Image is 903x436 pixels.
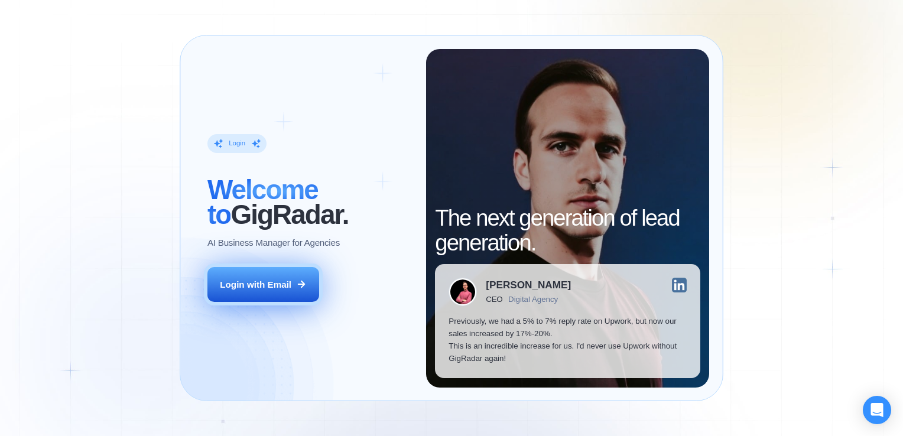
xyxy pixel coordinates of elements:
span: Welcome to [207,175,318,230]
button: Login with Email [207,267,319,302]
div: Open Intercom Messenger [863,396,891,424]
h2: ‍ GigRadar. [207,178,412,227]
div: Digital Agency [508,295,558,304]
div: [PERSON_NAME] [486,280,571,290]
h2: The next generation of lead generation. [435,206,700,255]
div: CEO [486,295,502,304]
div: Login with Email [220,278,291,291]
p: AI Business Manager for Agencies [207,236,340,249]
p: Previously, we had a 5% to 7% reply rate on Upwork, but now our sales increased by 17%-20%. This ... [449,315,687,365]
div: Login [229,139,245,148]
